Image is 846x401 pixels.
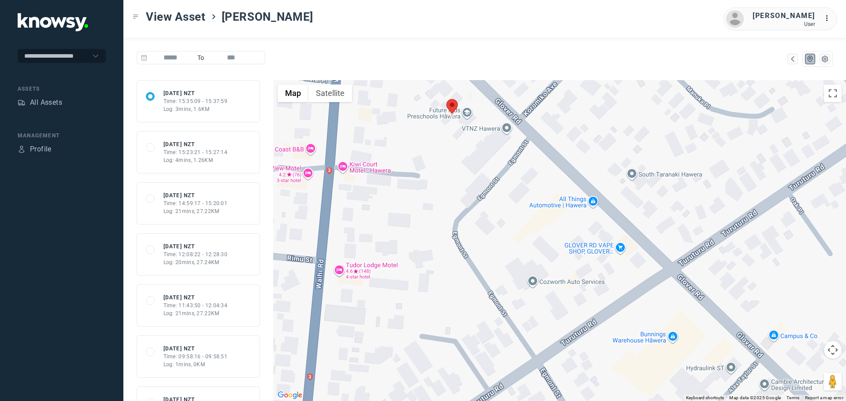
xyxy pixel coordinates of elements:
div: Time: 15:23:21 - 15:27:14 [163,148,228,156]
a: AssetsAll Assets [18,97,62,108]
div: Profile [18,145,26,153]
button: Keyboard shortcuts [686,395,724,401]
div: Assets [18,85,106,93]
button: Show street map [278,85,308,102]
div: Profile [30,144,52,155]
div: Log: 4mins, 1.26KM [163,156,228,164]
span: Map data ©2025 Google [729,395,781,400]
div: Map [806,55,814,63]
div: Time: 09:58:16 - 09:58:51 [163,353,228,361]
div: Map [789,55,797,63]
img: Application Logo [18,13,88,31]
div: Time: 11:43:50 - 12:04:34 [163,302,228,309]
div: [DATE] NZT [163,89,228,97]
img: Google [275,390,304,401]
a: Report a map error [805,395,843,400]
div: [DATE] NZT [163,191,228,199]
div: [DATE] NZT [163,294,228,302]
div: : [824,13,835,25]
div: [DATE] NZT [163,243,228,250]
div: Log: 3mins, 1.6KM [163,105,228,113]
a: Open this area in Google Maps (opens a new window) [275,390,304,401]
div: : [824,13,835,24]
div: Toggle Menu [133,14,139,20]
a: Terms (opens in new tab) [787,395,800,400]
div: Time: 15:35:09 - 15:37:59 [163,97,228,105]
tspan: ... [824,15,833,22]
button: Map camera controls [824,341,842,359]
div: [PERSON_NAME] [753,11,815,21]
div: List [821,55,829,63]
div: Log: 20mins, 27.24KM [163,258,228,266]
a: ProfileProfile [18,144,52,155]
div: Time: 14:59:17 - 15:20:01 [163,199,228,207]
span: [PERSON_NAME] [222,9,313,25]
span: View Asset [146,9,206,25]
div: Time: 12:08:22 - 12:28:30 [163,250,228,258]
div: User [753,21,815,27]
div: All Assets [30,97,62,108]
div: [DATE] NZT [163,140,228,148]
img: avatar.png [726,10,744,28]
div: Log: 21mins, 27.22KM [163,207,228,215]
button: Drag Pegman onto the map to open Street View [824,373,842,390]
div: Log: 21mins, 27.22KM [163,309,228,317]
div: Management [18,132,106,140]
button: Toggle fullscreen view [824,85,842,102]
button: Show satellite imagery [308,85,352,102]
div: > [210,13,217,20]
div: Log: 1mins, 0KM [163,361,228,368]
span: To [194,51,208,64]
div: Assets [18,99,26,107]
div: [DATE] NZT [163,345,228,353]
